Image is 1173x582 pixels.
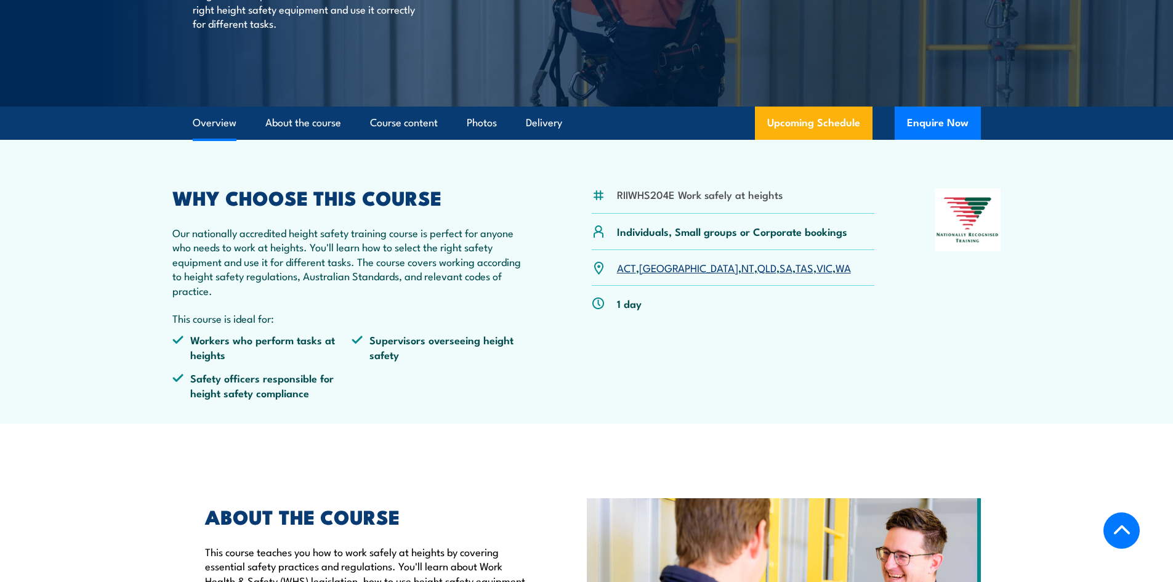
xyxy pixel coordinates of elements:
[757,260,776,275] a: QLD
[895,107,981,140] button: Enquire Now
[172,225,532,297] p: Our nationally accredited height safety training course is perfect for anyone who needs to work a...
[617,261,851,275] p: , , , , , , ,
[352,333,531,362] li: Supervisors overseeing height safety
[796,260,813,275] a: TAS
[617,224,847,238] p: Individuals, Small groups or Corporate bookings
[755,107,873,140] a: Upcoming Schedule
[836,260,851,275] a: WA
[639,260,738,275] a: [GEOGRAPHIC_DATA]
[617,187,783,201] li: RIIWHS204E Work safely at heights
[193,107,236,139] a: Overview
[172,311,532,325] p: This course is ideal for:
[467,107,497,139] a: Photos
[172,371,352,400] li: Safety officers responsible for height safety compliance
[816,260,832,275] a: VIC
[741,260,754,275] a: NT
[617,296,642,310] p: 1 day
[370,107,438,139] a: Course content
[205,507,530,525] h2: ABOUT THE COURSE
[265,107,341,139] a: About the course
[172,333,352,362] li: Workers who perform tasks at heights
[172,188,532,206] h2: WHY CHOOSE THIS COURSE
[617,260,636,275] a: ACT
[780,260,792,275] a: SA
[935,188,1001,251] img: Nationally Recognised Training logo.
[526,107,562,139] a: Delivery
